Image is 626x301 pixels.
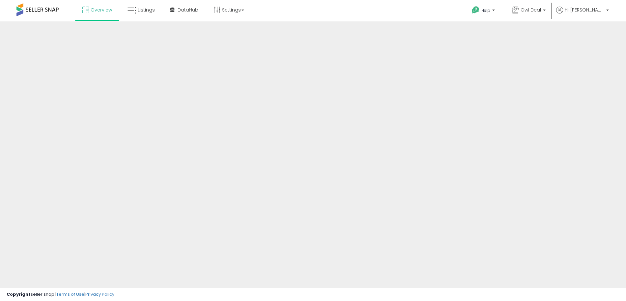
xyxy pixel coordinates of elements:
i: Get Help [471,6,480,14]
a: Privacy Policy [85,291,114,297]
div: seller snap | | [7,291,114,298]
span: Owl Deal [521,7,541,13]
span: Help [481,8,490,13]
strong: Copyright [7,291,31,297]
span: Listings [138,7,155,13]
span: DataHub [178,7,198,13]
span: Hi [PERSON_NAME] [565,7,604,13]
a: Hi [PERSON_NAME] [556,7,609,21]
a: Help [467,1,501,21]
span: Overview [91,7,112,13]
a: Terms of Use [56,291,84,297]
